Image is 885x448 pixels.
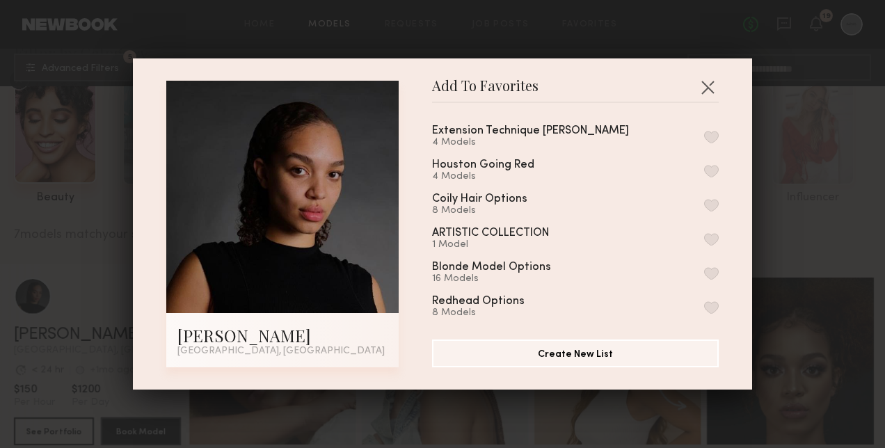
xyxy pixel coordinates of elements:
[432,307,558,319] div: 8 Models
[177,346,388,356] div: [GEOGRAPHIC_DATA], [GEOGRAPHIC_DATA]
[432,193,527,205] div: Coily Hair Options
[432,227,549,239] div: ARTISTIC COLLECTION
[177,324,388,346] div: [PERSON_NAME]
[432,273,584,285] div: 16 Models
[432,262,551,273] div: Blonde Model Options
[432,137,662,148] div: 4 Models
[432,239,582,250] div: 1 Model
[696,76,719,98] button: Close
[432,159,534,171] div: Houston Going Red
[432,296,525,307] div: Redhead Options
[432,339,719,367] button: Create New List
[432,205,561,216] div: 8 Models
[432,171,568,182] div: 4 Models
[432,125,629,137] div: Extension Technique [PERSON_NAME]
[432,81,539,102] span: Add To Favorites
